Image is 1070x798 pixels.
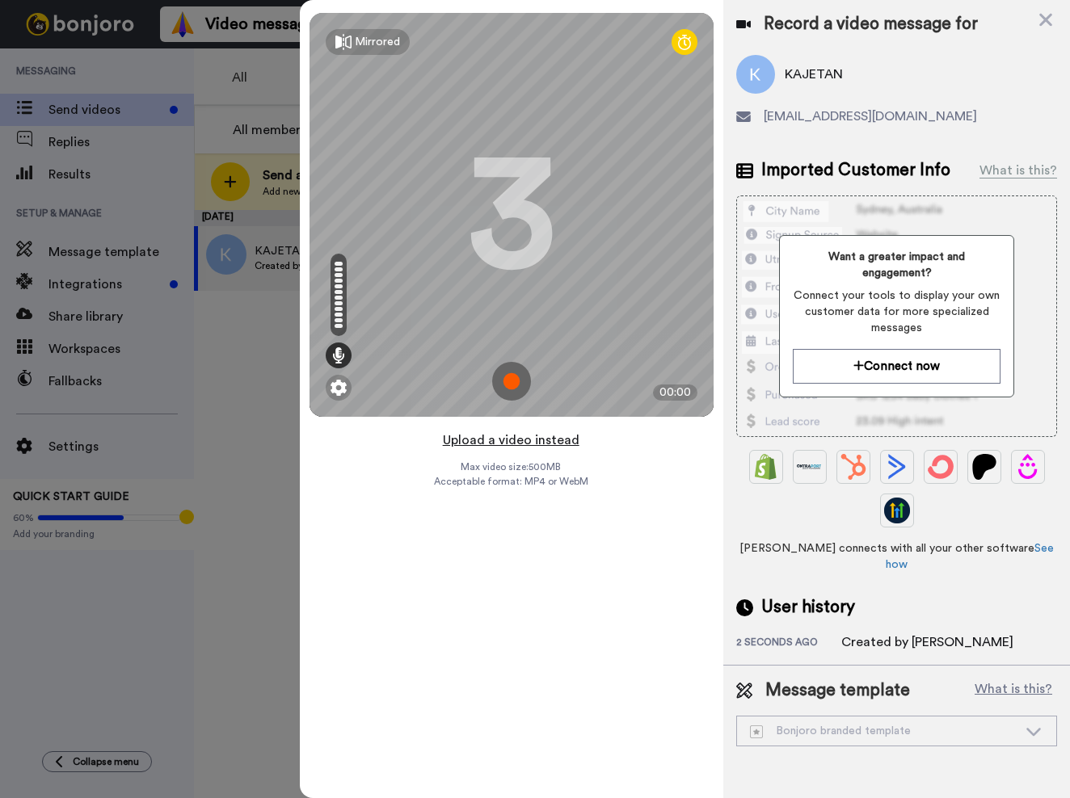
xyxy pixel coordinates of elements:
[653,384,697,401] div: 00:00
[840,454,866,480] img: Hubspot
[736,540,1057,573] span: [PERSON_NAME] connects with all your other software
[461,460,562,473] span: Max video size: 500 MB
[750,725,763,738] img: demo-template.svg
[434,475,588,488] span: Acceptable format: MP4 or WebM
[979,161,1057,180] div: What is this?
[467,154,556,275] div: 3
[331,380,347,396] img: ic_gear.svg
[841,632,1013,652] div: Created by [PERSON_NAME]
[761,595,855,619] span: User history
[1015,454,1041,480] img: Drip
[764,107,977,126] span: [EMAIL_ADDRESS][DOMAIN_NAME]
[793,249,1000,281] span: Want a greater impact and engagement?
[928,454,954,480] img: ConvertKit
[797,454,823,480] img: Ontraport
[492,362,531,401] img: ic_record_start.svg
[971,454,997,480] img: Patreon
[884,498,910,523] img: GoHighLevel
[793,349,1000,384] button: Connect now
[970,678,1057,703] button: What is this?
[793,288,1000,336] span: Connect your tools to display your own customer data for more specialized messages
[750,723,1017,739] div: Bonjoro branded template
[736,636,841,652] div: 2 seconds ago
[753,454,779,480] img: Shopify
[884,454,910,480] img: ActiveCampaign
[438,430,584,451] button: Upload a video instead
[765,678,910,703] span: Message template
[761,158,950,183] span: Imported Customer Info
